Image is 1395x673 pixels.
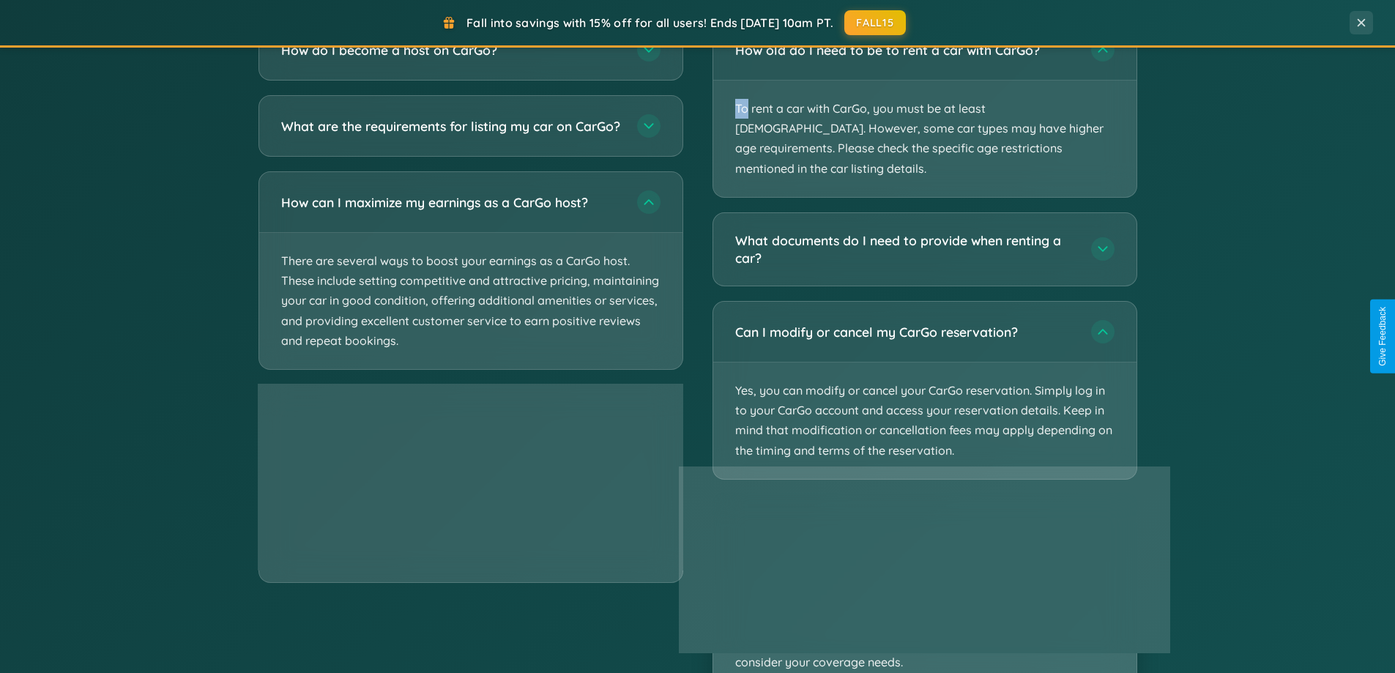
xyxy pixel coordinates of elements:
button: FALL15 [844,10,906,35]
h3: How old do I need to be to rent a car with CarGo? [735,41,1076,59]
h3: How can I maximize my earnings as a CarGo host? [281,193,622,212]
h3: How do I become a host on CarGo? [281,41,622,59]
h3: Can I modify or cancel my CarGo reservation? [735,323,1076,341]
h3: Is insurance included when I rent a car through CarGo? [735,514,1076,532]
h3: What documents do I need to provide when renting a car? [735,231,1076,267]
h3: What are the requirements for listing my car on CarGo? [281,117,622,135]
div: Give Feedback [1377,307,1388,366]
p: Yes, you can modify or cancel your CarGo reservation. Simply log in to your CarGo account and acc... [713,362,1137,479]
p: CarGo implements a range of safety measures to protect your vehicle, including guest verification... [259,446,682,582]
p: To rent a car with CarGo, you must be at least [DEMOGRAPHIC_DATA]. However, some car types may ha... [713,81,1137,197]
h3: How does CarGo ensure the safety of my vehicle? [281,406,622,425]
span: Fall into savings with 15% off for all users! Ends [DATE] 10am PT. [466,15,833,30]
p: There are several ways to boost your earnings as a CarGo host. These include setting competitive ... [259,233,682,369]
